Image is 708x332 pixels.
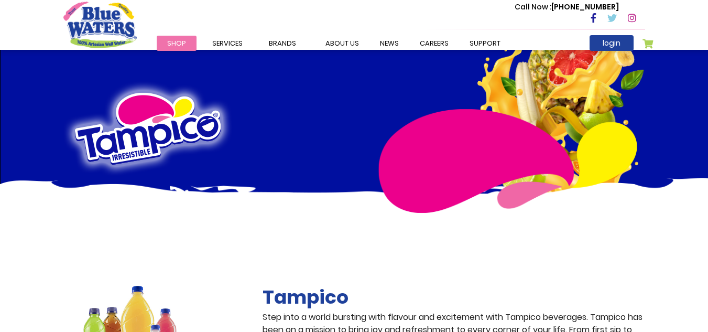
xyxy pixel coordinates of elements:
h2: Tampico [263,286,645,308]
p: [PHONE_NUMBER] [515,2,619,13]
span: Shop [167,38,186,48]
span: Call Now : [515,2,551,12]
a: login [590,35,634,51]
a: support [459,36,511,51]
span: Brands [269,38,296,48]
a: careers [409,36,459,51]
a: store logo [63,2,137,48]
a: about us [315,36,369,51]
span: Services [212,38,243,48]
a: News [369,36,409,51]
